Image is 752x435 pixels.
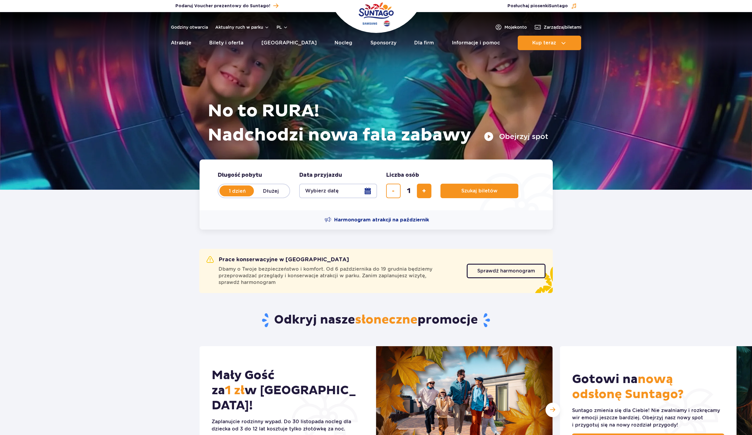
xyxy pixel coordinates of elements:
input: liczba biletów [402,184,416,198]
a: Atrakcje [171,36,191,50]
form: Planowanie wizyty w Park of Poland [200,159,553,210]
button: Obejrzyj spot [484,132,548,141]
a: Podaruj Voucher prezentowy do Suntago! [175,2,278,10]
a: Sponsorzy [370,36,396,50]
div: Suntago zmienia się dla Ciebie! Nie zwalniamy i rozkręcamy wir emocji jeszcze bardziej. Obejrzyj ... [572,407,725,429]
button: Aktualny ruch w parku [215,25,269,30]
label: 1 dzień [220,185,254,197]
h1: No to RURA! Nadchodzi nowa fala zabawy [208,99,548,147]
button: Kup teraz [518,36,581,50]
a: Mojekonto [495,24,527,31]
span: słoneczne [355,312,418,327]
span: Harmonogram atrakcji na październik [334,217,429,223]
span: Zarządzaj biletami [544,24,581,30]
button: Wybierz datę [299,184,377,198]
button: Posłuchaj piosenkiSuntago [507,3,577,9]
span: Moje konto [504,24,527,30]
a: Godziny otwarcia [171,24,208,30]
h2: Prace konserwacyjne w [GEOGRAPHIC_DATA] [206,256,349,263]
button: dodaj bilet [417,184,431,198]
a: Nocleg [334,36,352,50]
span: Dbamy o Twoje bezpieczeństwo i komfort. Od 6 października do 19 grudnia będziemy przeprowadzać pr... [219,266,459,286]
label: Dłużej [254,185,288,197]
span: Liczba osób [386,172,419,179]
h2: Odkryj nasze promocje [199,312,553,328]
span: nową odsłonę Suntago? [572,372,684,402]
button: Szukaj biletów [440,184,518,198]
span: Kup teraz [532,40,556,46]
a: Sprawdź harmonogram [467,264,546,278]
a: Zarządzajbiletami [534,24,581,31]
span: Podaruj Voucher prezentowy do Suntago! [175,3,270,9]
span: Suntago [549,4,568,8]
span: Data przyjazdu [299,172,342,179]
a: Bilety i oferta [209,36,243,50]
span: 1 zł [225,383,245,398]
a: Dla firm [414,36,434,50]
button: pl [277,24,288,30]
h2: Gotowi na [572,372,725,402]
h2: Mały Gość za w [GEOGRAPHIC_DATA]! [212,368,364,413]
div: Następny slajd [546,403,560,417]
span: Szukaj biletów [461,188,498,194]
span: Długość pobytu [218,172,262,179]
a: [GEOGRAPHIC_DATA] [261,36,317,50]
button: usuń bilet [386,184,401,198]
a: Informacje i pomoc [452,36,500,50]
span: Sprawdź harmonogram [477,269,535,273]
span: Posłuchaj piosenki [507,3,568,9]
div: Zaplanujcie rodzinny wypad. Do 30 listopada nocleg dla dziecka od 3 do 12 lat kosztuje tylko złot... [212,418,364,433]
a: Harmonogram atrakcji na październik [325,216,429,224]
